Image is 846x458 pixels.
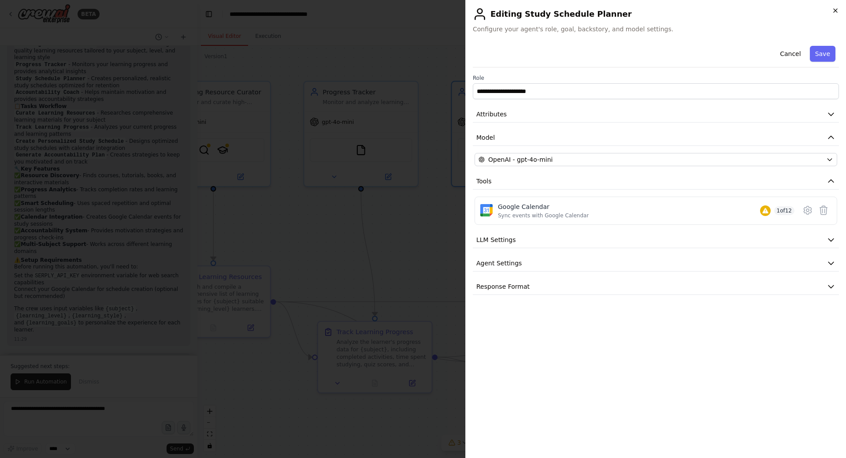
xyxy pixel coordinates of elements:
[476,259,522,268] span: Agent Settings
[473,232,839,248] button: LLM Settings
[810,46,835,62] button: Save
[473,130,839,146] button: Model
[473,279,839,295] button: Response Format
[774,206,795,215] span: 1 of 12
[800,202,816,218] button: Configure tool
[498,202,589,211] div: Google Calendar
[476,177,492,186] span: Tools
[480,204,493,216] img: Google Calendar
[498,212,589,219] div: Sync events with Google Calendar
[475,153,837,166] button: OpenAI - gpt-4o-mini
[476,235,516,244] span: LLM Settings
[816,202,831,218] button: Delete tool
[775,46,806,62] button: Cancel
[473,7,839,21] h2: Editing Study Schedule Planner
[476,133,495,142] span: Model
[473,255,839,272] button: Agent Settings
[476,110,507,119] span: Attributes
[473,74,839,82] label: Role
[473,173,839,190] button: Tools
[476,282,530,291] span: Response Format
[473,106,839,123] button: Attributes
[488,155,553,164] span: OpenAI - gpt-4o-mini
[473,25,839,34] span: Configure your agent's role, goal, backstory, and model settings.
